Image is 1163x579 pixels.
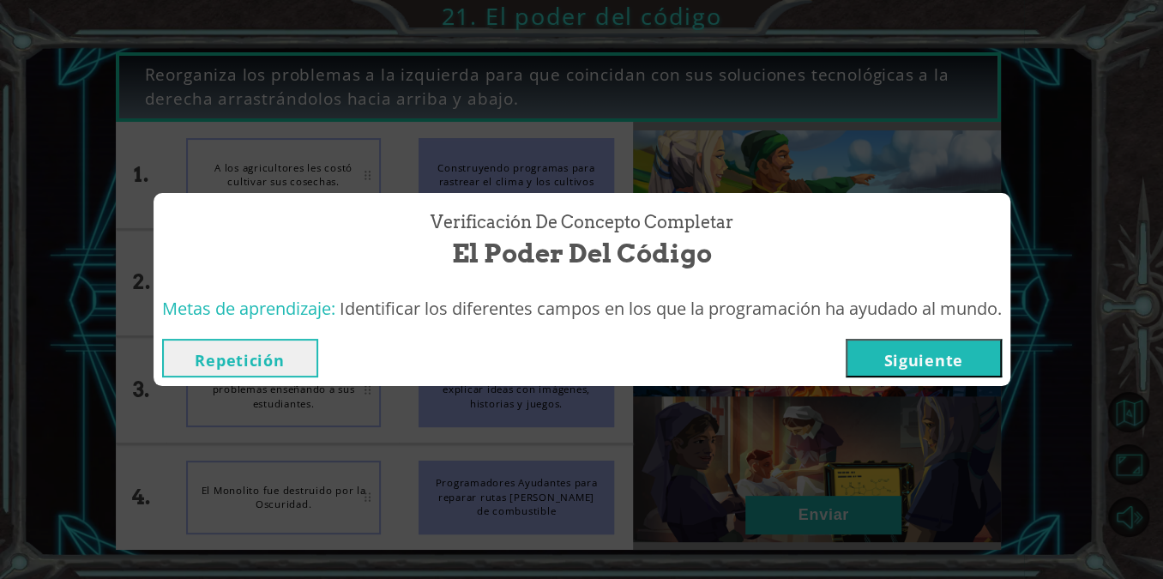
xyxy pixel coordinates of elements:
span: Identificar los diferentes campos en los que la programación ha ayudado al mundo. [340,297,1002,320]
button: Repetición [162,339,318,377]
span: Metas de aprendizaje: [162,297,335,320]
span: El poder del código [452,235,712,272]
button: Siguiente [846,339,1002,377]
span: Verificación de Concepto Completar [431,210,733,235]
